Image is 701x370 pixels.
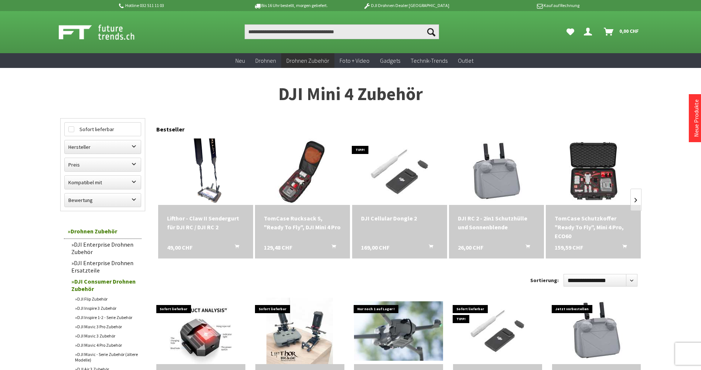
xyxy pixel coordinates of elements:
a: Neue Produkte [693,99,700,137]
img: Shop Futuretrends - zur Startseite wechseln [59,23,151,41]
img: DJI Cellular Dongle 2 [352,140,447,203]
div: DJI Cellular Dongle 2 [361,214,438,223]
label: Preis [65,158,141,171]
a: Foto + Video [334,53,375,68]
a: Gadgets [375,53,405,68]
img: TomCase Rucksack S, "Ready To Fly", DJI Mini 4 Pro [269,138,336,205]
p: Bis 16 Uhr bestellt, morgen geliefert. [233,1,348,10]
img: LifThor Tablet Halterung Brage für DJI RC-N Serie [266,298,333,364]
a: Drohnen [250,53,281,68]
a: DJI Mavic 4 Pro Zubehör [71,340,142,350]
button: In den Warenkorb [517,243,534,253]
label: Sofort lieferbar [65,123,141,136]
a: DJI Enterprise Drohnen Zubehör [68,239,142,257]
span: 129,48 CHF [264,243,292,252]
div: TomCase Schutzkoffer "Ready To Fly", Mini 4 Pro, ECO60 [555,214,632,240]
span: Drohnen [255,57,276,64]
a: Drohnen Zubehör [64,224,142,239]
a: DJI Mavic 3 Pro Zubehör [71,322,142,331]
a: Neu [230,53,250,68]
h1: DJI Mini 4 Zubehör [60,85,641,103]
button: In den Warenkorb [613,243,631,253]
span: Drohnen Zubehör [286,57,329,64]
a: DJI Consumer Drohnen Zubehör [68,276,142,294]
button: Suchen [423,24,439,39]
a: Dein Konto [581,24,598,39]
span: Outlet [458,57,473,64]
div: Bestseller [156,118,641,137]
img: DJI Cellular Dongle 2 Mounting Kit (DJI Mini 4 Pro) [354,301,443,361]
span: Foto + Video [340,57,370,64]
label: Sortierung: [530,274,559,286]
a: DJI Enterprise Drohnen Ersatzteile [68,257,142,276]
a: Technik-Trends [405,53,453,68]
span: 169,00 CHF [361,243,389,252]
span: 159,59 CHF [555,243,583,252]
span: 49,00 CHF [167,243,193,252]
img: DJI RC 2 - 2in1 Schutzhülle und Sonnenblende [463,138,530,205]
a: TomCase Schutzkoffer "Ready To Fly", Mini 4 Pro, ECO60 159,59 CHF In den Warenkorb [555,214,632,240]
a: Meine Favoriten [563,24,578,39]
label: Hersteller [65,140,141,154]
img: TomCase Schutzkoffer "Ready To Fly", Mini 4 Pro, ECO60 [560,138,627,205]
span: 26,00 CHF [458,243,483,252]
a: Outlet [453,53,479,68]
input: Produkt, Marke, Kategorie, EAN, Artikelnummer… [245,24,439,39]
label: Kompatibel mit [65,176,141,189]
p: DJI Drohnen Dealer [GEOGRAPHIC_DATA] [348,1,464,10]
img: Universales Abwurf-System für Mini-Drohnen [169,298,232,364]
div: Lifthor - Claw II Sendergurt für DJI RC / DJI RC 2 [167,214,244,232]
div: DJI RC 2 - 2in1 Schutzhülle und Sonnenblende [458,214,535,232]
a: Lifthor - Claw II Sendergurt für DJI RC / DJI RC 2 49,00 CHF In den Warenkorb [167,214,244,232]
label: Bewertung [65,193,141,207]
span: Technik-Trends [411,57,448,64]
div: TomCase Rucksack S, "Ready To Fly", DJI Mini 4 Pro [264,214,341,232]
button: In den Warenkorb [226,243,244,253]
a: DJI RC 2 - 2in1 Schutzhülle und Sonnenblende 26,00 CHF In den Warenkorb [458,214,535,232]
a: DJI Cellular Dongle 2 169,00 CHF In den Warenkorb [361,214,438,223]
a: Drohnen Zubehör [281,53,334,68]
button: In den Warenkorb [420,243,438,253]
a: DJI Inspire 3 Zubehör [71,304,142,313]
span: Neu [235,57,245,64]
img: Lifthor - Claw II Sendergurt für DJI RC / DJI RC 2 [181,138,230,205]
a: DJI Inspire 1-2 - Serie Zubehör [71,313,142,322]
button: In den Warenkorb [323,243,340,253]
span: 0,00 CHF [619,25,639,37]
p: Hotline 032 511 11 03 [118,1,233,10]
a: TomCase Rucksack S, "Ready To Fly", DJI Mini 4 Pro 129,48 CHF In den Warenkorb [264,214,341,232]
a: Warenkorb [601,24,643,39]
a: DJI Flip Zubehör [71,294,142,304]
a: DJI Mavic 3 Zubehör [71,331,142,340]
p: Kauf auf Rechnung [464,1,579,10]
a: DJI Mavic - Serie Zubehör (ältere Modelle) [71,350,142,364]
span: Gadgets [380,57,400,64]
img: DJI RC 2 - 2in1 Schutzhülle und Sonnenblende [563,298,630,364]
img: DJI Cellular Dongle 2 [453,301,542,361]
